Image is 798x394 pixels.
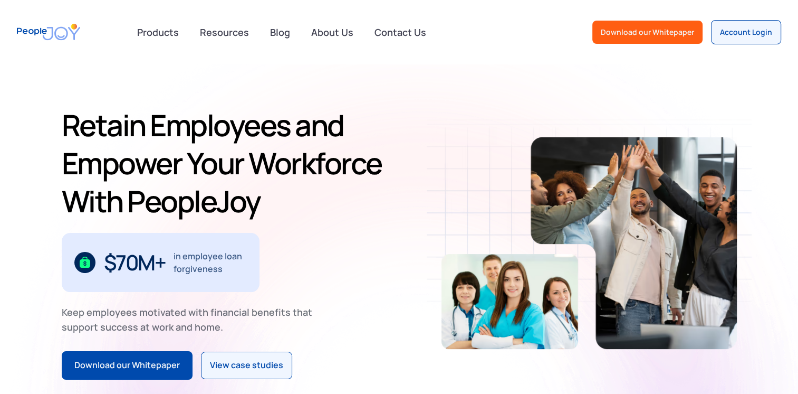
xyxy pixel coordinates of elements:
[62,351,193,380] a: Download our Whitepaper
[201,352,292,379] a: View case studies
[531,137,737,349] img: Retain-Employees-PeopleJoy
[711,20,781,44] a: Account Login
[264,21,296,44] a: Blog
[305,21,360,44] a: About Us
[131,22,185,43] div: Products
[194,21,255,44] a: Resources
[210,359,283,372] div: View case studies
[592,21,703,44] a: Download our Whitepaper
[62,106,395,220] h1: Retain Employees and Empower Your Workforce With PeopleJoy
[368,21,432,44] a: Contact Us
[17,17,80,47] a: home
[62,305,321,334] div: Keep employees motivated with financial benefits that support success at work and home.
[441,254,578,349] img: Retain-Employees-PeopleJoy
[104,254,166,271] div: $70M+
[62,233,259,292] div: 1 / 3
[720,27,772,37] div: Account Login
[601,27,694,37] div: Download our Whitepaper
[74,359,180,372] div: Download our Whitepaper
[174,250,247,275] div: in employee loan forgiveness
